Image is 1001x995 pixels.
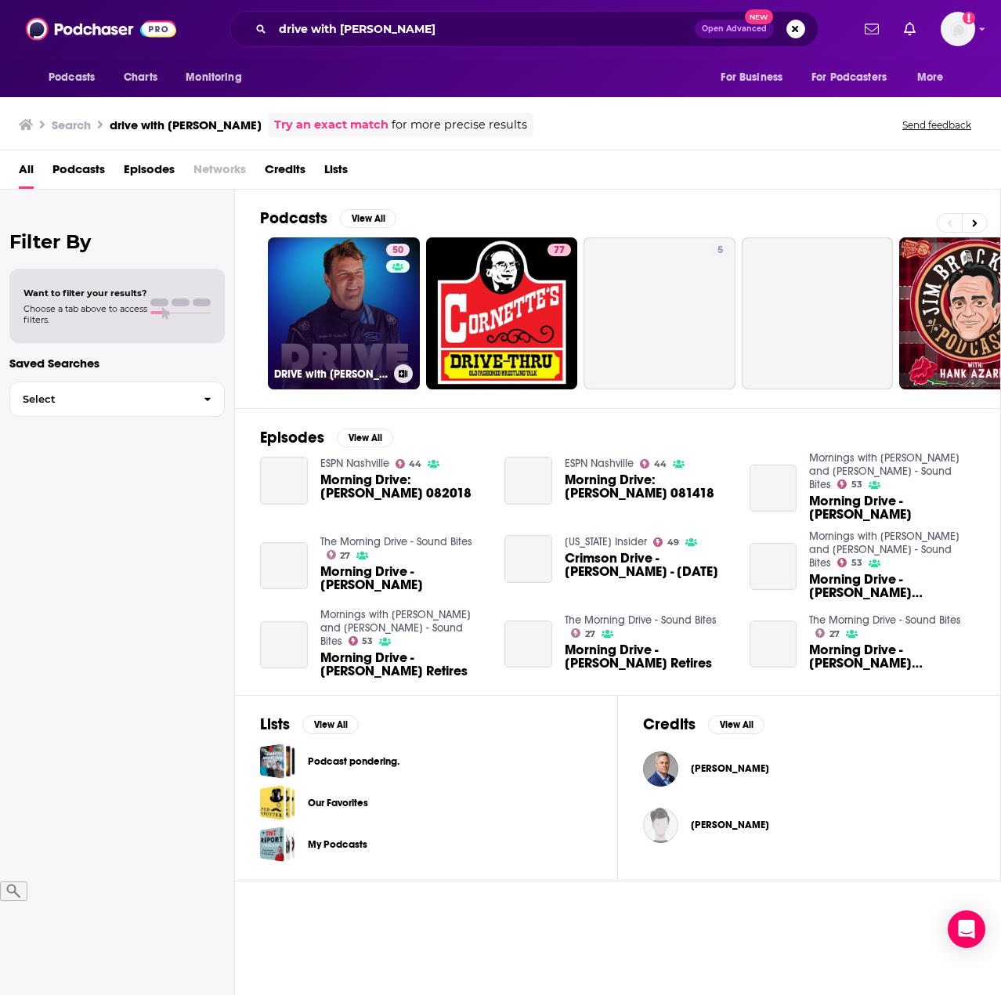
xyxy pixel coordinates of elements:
a: Try an exact match [274,116,388,134]
a: 27 [815,628,840,638]
a: Mornings with Mike and Meg - Sound Bites [320,608,471,648]
img: Jorge Koechlin [643,808,678,843]
span: 77 [554,243,565,259]
a: Morning Drive - Jim Chrichton [750,465,797,512]
button: open menu [710,63,802,92]
a: Morning Drive - Jim Crichton Retires [565,643,731,670]
span: 53 [851,559,862,566]
a: Morning Drive: Jim Ross 081418 [504,457,552,505]
a: CreditsView All [643,715,764,734]
h2: Episodes [260,428,324,447]
a: Crimson Drive - Jim Jarvis - May 12, 2021 [565,552,731,578]
h2: Lists [260,715,290,734]
a: Morning Drive - Jim Chrichton [809,494,975,521]
a: All [19,157,34,189]
a: EpisodesView All [260,428,393,447]
span: Morning Drive - [PERSON_NAME] [809,494,975,521]
a: Podcast pondering. [260,744,295,779]
button: open menu [38,63,115,92]
span: Networks [193,157,246,189]
a: 27 [327,550,351,559]
a: Charts [114,63,167,92]
span: Logged in as mmjamo [941,12,975,46]
a: My Podcasts [308,836,367,853]
a: My Podcasts [260,827,295,862]
h2: Podcasts [260,208,327,228]
h3: DRIVE with [PERSON_NAME] [274,367,388,381]
a: Jim Koetting [691,762,769,775]
a: Morning Drive - Jim Crichton Retirement [809,643,975,670]
h2: Credits [643,715,696,734]
span: [PERSON_NAME] [691,762,769,775]
h3: drive with [PERSON_NAME] [110,118,262,132]
a: 53 [837,558,862,567]
a: Mornings with Mike and Meg - Sound Bites [809,451,959,491]
button: Open AdvancedNew [695,20,774,38]
button: Jim KoettingJim Koetting [643,744,975,794]
a: 53 [349,636,374,646]
a: ESPN Nashville [565,457,634,470]
span: Podcasts [49,67,95,89]
a: 53 [837,479,862,489]
a: The Morning Drive - Sound Bites [809,613,961,627]
span: Morning Drive - [PERSON_NAME] [320,565,486,592]
span: 27 [829,631,840,638]
a: Morning Drive - Jim Crichton Retirement [750,621,797,668]
div: Open Intercom Messenger [948,910,985,948]
a: Podchaser - Follow, Share and Rate Podcasts [26,14,176,44]
button: View All [340,209,396,228]
span: 27 [585,631,595,638]
span: For Business [721,67,782,89]
span: Select [10,394,191,404]
span: Podcasts [52,157,105,189]
a: 50DRIVE with [PERSON_NAME] [268,237,420,389]
span: Choose a tab above to access filters. [23,303,147,325]
a: Our Favorites [308,794,368,812]
a: Morning Drive - Jim Crichton Retirement [750,543,797,591]
a: Lists [324,157,348,189]
a: 44 [396,459,422,469]
span: New [745,9,773,24]
a: Alabama Insider [565,535,647,548]
svg: Add a profile image [963,12,975,24]
span: Monitoring [186,67,241,89]
p: Saved Searches [9,356,225,371]
a: Morning Drive: Jim Wyatt 082018 [260,457,308,505]
button: Select [9,382,225,417]
a: Morning Drive - Jim Crichton Retires [320,651,486,678]
button: View All [302,715,359,734]
a: ListsView All [260,715,359,734]
span: 44 [409,461,421,468]
span: Charts [124,67,157,89]
button: View All [337,429,393,447]
img: Jim Koetting [643,751,678,787]
a: 77 [426,237,578,389]
input: Search podcasts, credits, & more... [273,16,695,42]
button: Send feedback [898,118,976,132]
span: 44 [654,461,667,468]
a: Credits [265,157,305,189]
span: Open Advanced [702,25,767,33]
span: Morning Drive: [PERSON_NAME] 082018 [320,473,486,500]
a: Morning Drive: Jim Wyatt 082018 [320,473,486,500]
a: Crimson Drive - Jim Jarvis - May 12, 2021 [504,535,552,583]
span: 53 [362,638,373,645]
span: 53 [851,481,862,488]
span: Morning Drive: [PERSON_NAME] 081418 [565,473,731,500]
a: Morning Drive - Jim Crichton Retires [260,621,308,669]
a: The Morning Drive - Sound Bites [320,535,472,548]
span: for more precise results [392,116,527,134]
span: For Podcasters [811,67,887,89]
a: The Morning Drive - Sound Bites [565,613,717,627]
a: 50 [386,244,410,256]
a: Episodes [124,157,175,189]
span: 5 [717,243,723,259]
a: Morning Drive - Jim Crichton Retires [504,621,552,668]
